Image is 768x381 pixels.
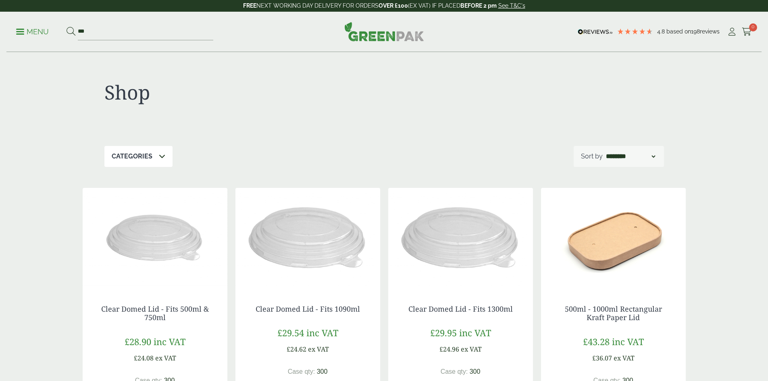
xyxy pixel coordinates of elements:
img: Clear Domed Lid - Fits 750ml-0 [83,188,227,289]
strong: OVER £100 [379,2,408,9]
span: 4.8 [657,28,666,35]
span: 0 [749,23,757,31]
a: Clear Domed Lid - Fits 500ml & 750ml [101,304,209,323]
span: reviews [700,28,720,35]
span: 300 [317,368,328,375]
span: £29.95 [430,327,457,339]
span: ex VAT [308,345,329,354]
i: Cart [742,28,752,36]
span: £24.62 [287,345,306,354]
span: £29.54 [277,327,304,339]
span: ex VAT [155,354,176,362]
span: £24.08 [134,354,154,362]
img: Clear Domed Lid - Fits 1000ml-0 [388,188,533,289]
span: ex VAT [614,354,635,362]
div: 4.79 Stars [617,28,653,35]
span: Based on [666,28,691,35]
span: 300 [470,368,481,375]
span: Case qty: [288,368,315,375]
span: inc VAT [459,327,491,339]
strong: BEFORE 2 pm [460,2,497,9]
span: inc VAT [612,335,644,348]
img: Clear Domed Lid - Fits 1000ml-0 [235,188,380,289]
span: £28.90 [125,335,151,348]
i: My Account [727,28,737,36]
p: Categories [112,152,152,161]
a: Clear Domed Lid - Fits 1090ml [256,304,360,314]
span: Case qty: [441,368,468,375]
img: REVIEWS.io [578,29,613,35]
img: 2723006 Paper Lid for Rectangular Kraft Bowl v1 [541,188,686,289]
p: Sort by [581,152,603,161]
span: £24.96 [439,345,459,354]
a: Clear Domed Lid - Fits 1300ml [408,304,513,314]
h1: Shop [104,81,384,104]
span: inc VAT [154,335,185,348]
span: 198 [691,28,700,35]
img: GreenPak Supplies [344,22,424,41]
a: 0 [742,26,752,38]
span: ex VAT [461,345,482,354]
p: Menu [16,27,49,37]
a: Menu [16,27,49,35]
a: See T&C's [498,2,525,9]
span: inc VAT [306,327,338,339]
span: £43.28 [583,335,610,348]
a: 500ml - 1000ml Rectangular Kraft Paper Lid [565,304,662,323]
span: £36.07 [592,354,612,362]
strong: FREE [243,2,256,9]
select: Shop order [604,152,657,161]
